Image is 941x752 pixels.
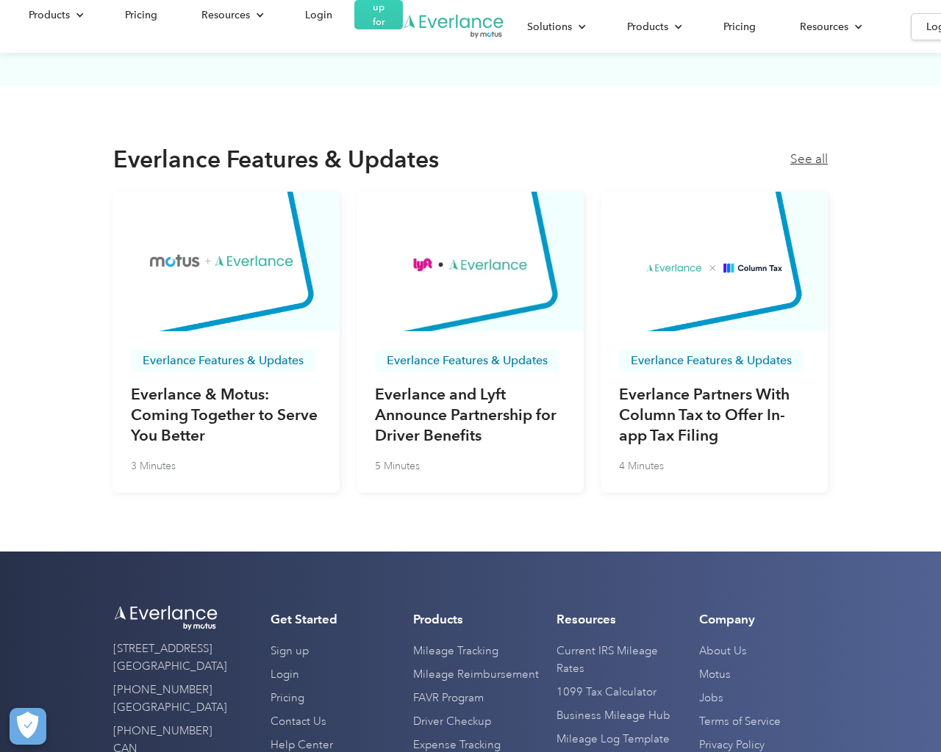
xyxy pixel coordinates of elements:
a: Go to homepage [403,13,505,40]
div: Pricing [125,6,157,24]
div: Login [305,6,332,24]
a: FAVR Program [413,687,484,710]
button: Cookies Settings [10,708,46,745]
a: Current IRS Mileage Rates [557,640,685,681]
a: Terms of Service [699,710,781,734]
p: 3 Minutes [131,458,176,475]
a: Driver Checkup [413,710,491,734]
div: Resources [785,14,874,40]
div: Resources [800,18,848,36]
h3: Everlance & Motus: Coming Together to Serve You Better [131,384,322,446]
a: Login [271,663,299,687]
h4: Get Started [271,610,337,628]
a: 1099 Tax Calculator [557,681,656,704]
img: Everlance logo white [113,604,219,632]
div: Products [627,18,668,36]
a: [STREET_ADDRESS][GEOGRAPHIC_DATA] [113,637,227,679]
h4: Company [699,610,755,628]
a: Pricing [709,14,770,40]
div: Products [29,6,70,24]
a: Pricing [110,2,172,28]
h3: Everlance and Lyft Announce Partnership for Driver Benefits [375,384,566,446]
a: Business Mileage Hub [557,704,670,728]
p: 5 Minutes [375,458,420,475]
a: Jobs [699,687,723,710]
a: See all [790,152,828,167]
a: Sign up [271,640,309,663]
a: Everlance Features & UpdatesEverlance Partners With Column Tax to Offer In-app Tax Filing4 Minutes [601,192,828,493]
a: Mileage Log Template [557,728,670,751]
div: Resources [201,6,250,24]
a: Pricing [271,687,304,710]
a: Contact Us [271,710,326,734]
a: Motus [699,663,731,687]
h4: Products [413,610,463,628]
p: 4 Minutes [619,458,664,475]
div: Products [14,2,96,28]
div: Products [612,14,694,40]
a: Login [290,2,347,28]
h4: Resources [557,610,616,628]
a: About Us [699,640,747,663]
p: Everlance Features & Updates [631,355,792,366]
h3: Everlance Partners With Column Tax to Offer In-app Tax Filing [619,384,810,446]
a: Everlance Features & UpdatesEverlance and Lyft Announce Partnership for Driver Benefits5 Minutes [357,192,584,493]
div: Pricing [723,18,756,36]
a: Mileage Tracking [413,640,498,663]
a: [PHONE_NUMBER] [GEOGRAPHIC_DATA] [113,679,227,720]
a: Mileage Reimbursement [413,663,539,687]
div: Solutions [512,14,598,40]
p: Everlance Features & Updates [143,355,304,366]
div: Solutions [527,18,572,36]
p: Everlance Features & Updates [387,355,548,366]
div: Resources [187,2,276,28]
h2: Everlance Features & Updates [113,145,439,174]
a: Everlance Features & UpdatesEverlance & Motus: Coming Together to Serve You Better3 Minutes [113,192,340,493]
